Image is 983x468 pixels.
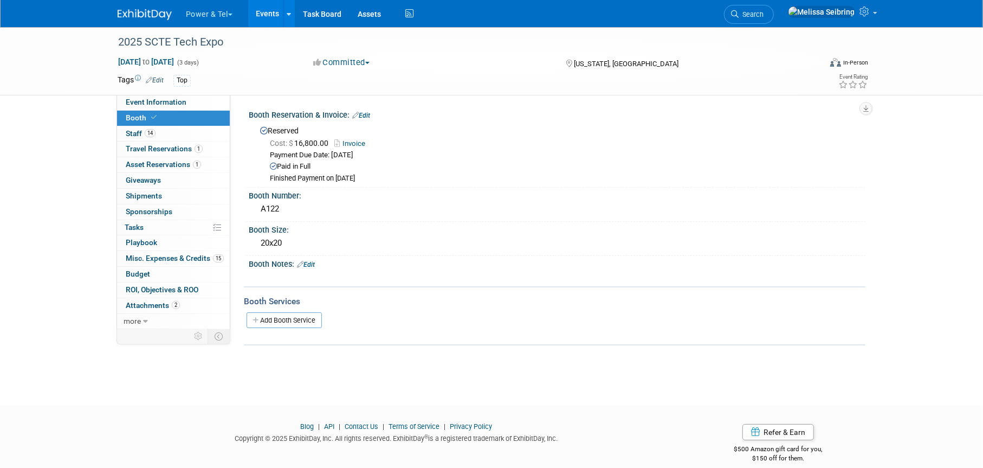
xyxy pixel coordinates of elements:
a: Giveaways [117,173,230,188]
a: Attachments2 [117,298,230,313]
a: Travel Reservations1 [117,142,230,157]
span: 15 [213,254,224,262]
span: 16,800.00 [270,139,333,148]
div: 20x20 [257,235,857,252]
a: Edit [352,112,370,119]
div: $150 off for them. [691,454,866,463]
div: Finished Payment on [DATE] [270,174,857,183]
a: Refer & Earn [742,424,814,440]
div: 2025 SCTE Tech Expo [114,33,804,52]
sup: ® [424,434,428,440]
img: Format-Inperson.png [830,58,841,67]
div: Payment Due Date: [DATE] [270,150,857,161]
div: Booth Size: [249,222,865,235]
span: Sponsorships [126,207,172,216]
div: Booth Number: [249,188,865,201]
td: Toggle Event Tabs [208,329,230,343]
a: Search [724,5,774,24]
span: | [315,422,322,431]
a: Shipments [117,189,230,204]
span: 2 [172,301,180,309]
span: Attachments [126,301,180,310]
div: Paid in Full [270,162,857,172]
a: Terms of Service [389,422,439,431]
span: Tasks [125,223,144,232]
td: Personalize Event Tab Strip [189,329,208,343]
img: Melissa Seibring [788,6,855,18]
div: Copyright © 2025 ExhibitDay, Inc. All rights reserved. ExhibitDay is a registered trademark of Ex... [118,431,675,444]
div: Booth Reservation & Invoice: [249,107,865,121]
a: Misc. Expenses & Credits15 [117,251,230,266]
div: A122 [257,201,857,217]
a: Playbook [117,235,230,251]
i: Booth reservation complete [151,114,157,120]
span: 1 [195,145,203,153]
span: [DATE] [DATE] [118,57,174,67]
img: ExhibitDay [118,9,172,20]
span: (3 days) [176,59,199,66]
a: Contact Us [345,422,378,431]
a: Staff14 [117,126,230,142]
div: Event Rating [838,74,868,80]
div: Booth Notes: [249,256,865,270]
span: | [380,422,387,431]
span: Booth [126,113,159,122]
a: Edit [297,261,315,268]
a: Edit [146,76,164,84]
div: Reserved [257,123,857,184]
span: Giveaways [126,176,161,184]
div: Event Format [756,56,868,73]
span: Shipments [126,191,162,200]
span: 1 [193,161,201,169]
a: Budget [117,267,230,282]
div: $500 Amazon gift card for you, [691,438,866,463]
a: API [324,422,334,431]
a: more [117,314,230,329]
div: In-Person [843,59,868,67]
a: Invoice [334,139,371,148]
a: Blog [300,422,314,431]
span: Budget [126,270,150,278]
td: Tags [118,74,164,87]
span: ROI, Objectives & ROO [126,285,198,294]
span: | [336,422,343,431]
a: Sponsorships [117,204,230,220]
span: Cost: $ [270,139,294,148]
a: Asset Reservations1 [117,157,230,172]
span: Search [739,10,764,18]
span: 14 [145,129,156,137]
a: Privacy Policy [450,422,492,431]
div: Top [173,75,191,86]
span: Event Information [126,98,186,106]
span: Playbook [126,238,157,247]
span: [US_STATE], [GEOGRAPHIC_DATA] [574,60,678,68]
a: Event Information [117,95,230,110]
span: | [441,422,448,431]
a: Tasks [117,220,230,235]
button: Committed [309,57,374,68]
span: Travel Reservations [126,144,203,153]
span: Asset Reservations [126,160,201,169]
a: Booth [117,111,230,126]
span: more [124,317,141,325]
span: Misc. Expenses & Credits [126,254,224,262]
span: to [141,57,151,66]
a: ROI, Objectives & ROO [117,283,230,298]
a: Add Booth Service [247,312,322,328]
span: Staff [126,129,156,138]
div: Booth Services [244,296,865,307]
